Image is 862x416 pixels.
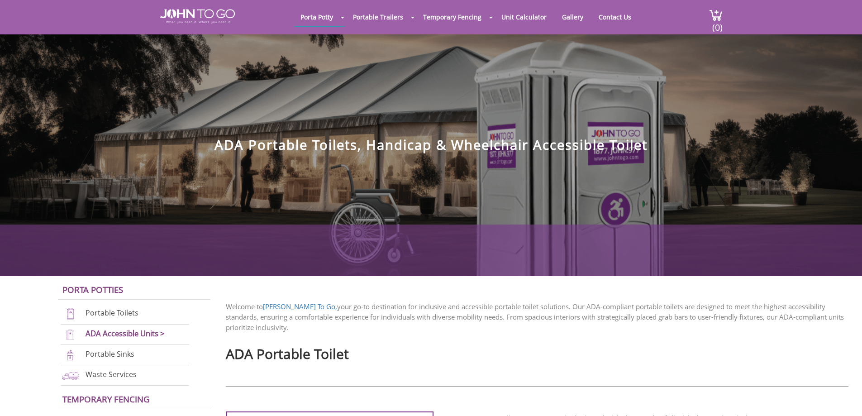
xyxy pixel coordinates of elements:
a: [PERSON_NAME] To Go, [263,302,337,311]
img: waste-services-new.png [61,369,80,382]
img: ADA-units-new.png [61,329,80,341]
a: Porta Potty [294,8,340,26]
a: Portable Toilets [86,308,138,318]
a: Contact Us [592,8,638,26]
a: ADA Accessible Units > [86,328,165,339]
img: portable-toilets-new.png [61,308,80,320]
a: Portable Sinks [86,349,134,359]
span: (0) [712,14,723,33]
a: Temporary Fencing [416,8,488,26]
h2: ADA Portable Toilet [226,342,848,361]
a: Gallery [555,8,590,26]
a: Waste Services [86,369,137,379]
p: Welcome to your go-to destination for inclusive and accessible portable toilet solutions. Our ADA... [226,301,848,333]
img: portable-sinks-new.png [61,349,80,361]
img: cart a [709,9,723,21]
a: Porta Potties [62,284,123,295]
img: JOHN to go [160,9,235,24]
a: Temporary Fencing [62,393,150,405]
a: Portable Trailers [346,8,410,26]
a: Unit Calculator [495,8,553,26]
